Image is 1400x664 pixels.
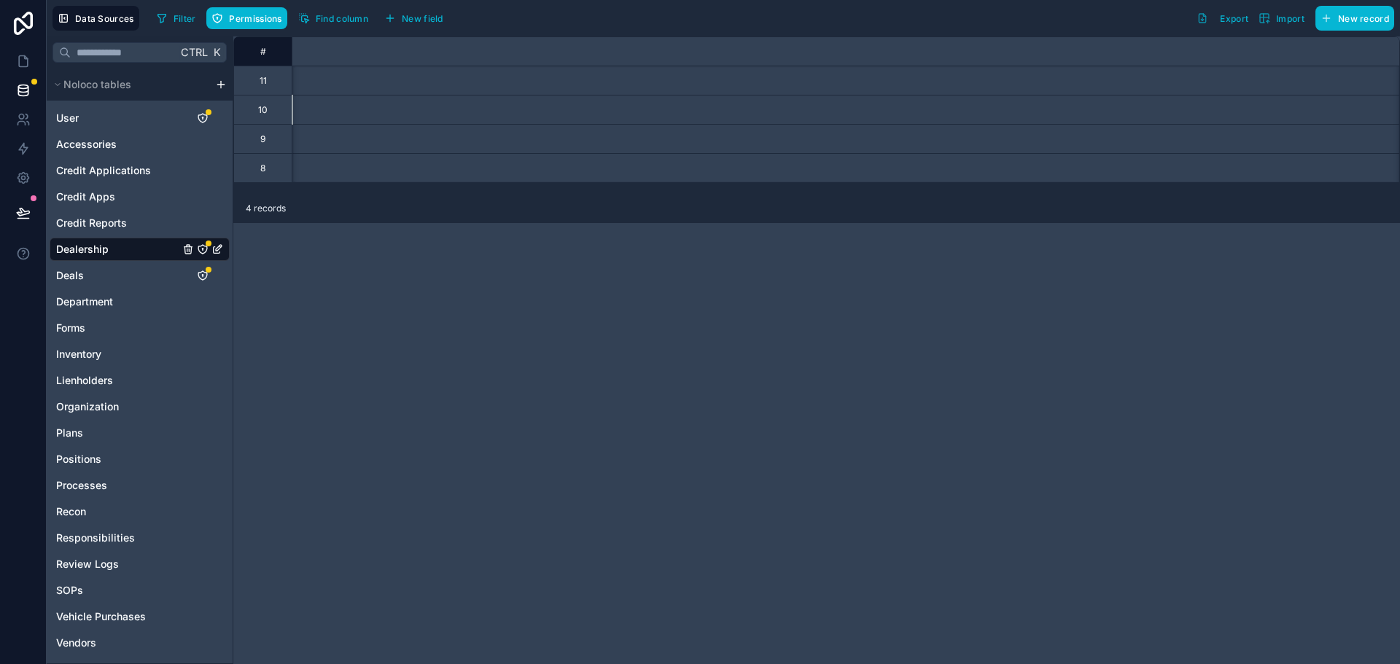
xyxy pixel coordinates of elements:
[206,7,287,29] button: Permissions
[260,75,267,87] div: 11
[260,133,265,145] div: 9
[293,7,373,29] button: Find column
[379,7,448,29] button: New field
[1191,6,1253,31] button: Export
[211,47,222,58] span: K
[75,13,134,24] span: Data Sources
[1310,6,1394,31] a: New record
[258,104,268,116] div: 10
[316,13,368,24] span: Find column
[1253,6,1310,31] button: Import
[1338,13,1389,24] span: New record
[229,13,281,24] span: Permissions
[246,203,286,214] span: 4 records
[1276,13,1304,24] span: Import
[402,13,443,24] span: New field
[52,6,139,31] button: Data Sources
[1220,13,1248,24] span: Export
[179,43,209,61] span: Ctrl
[245,46,281,57] div: #
[1315,6,1394,31] button: New record
[151,7,201,29] button: Filter
[174,13,196,24] span: Filter
[260,163,265,174] div: 8
[206,7,292,29] a: Permissions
